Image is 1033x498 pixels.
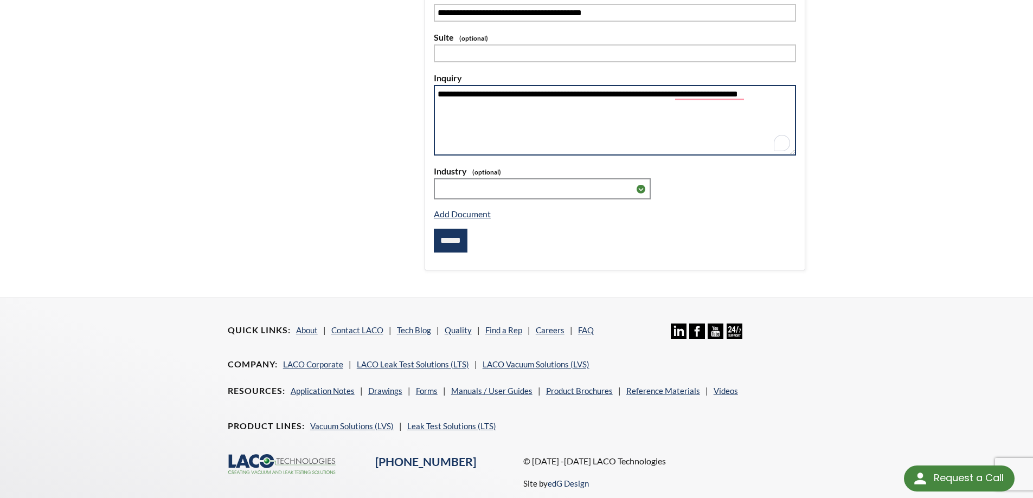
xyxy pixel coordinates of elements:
a: Manuals / User Guides [451,386,532,396]
div: Request a Call [904,465,1015,491]
a: LACO Vacuum Solutions (LVS) [483,359,589,369]
a: LACO Corporate [283,359,343,369]
a: About [296,325,318,335]
a: Find a Rep [485,325,522,335]
img: round button [912,470,929,487]
a: Add Document [434,209,491,219]
label: Inquiry [434,71,796,85]
a: Leak Test Solutions (LTS) [407,421,496,431]
a: Contact LACO [331,325,383,335]
a: edG Design [548,478,589,488]
img: 24/7 Support Icon [727,324,742,339]
a: FAQ [578,325,594,335]
p: © [DATE] -[DATE] LACO Technologies [523,454,806,468]
p: Site by [523,477,589,490]
div: Request a Call [934,465,1004,490]
h4: Company [228,359,278,370]
a: Forms [416,386,438,396]
h4: Quick Links [228,325,291,336]
label: Suite [434,30,796,44]
a: Application Notes [291,386,355,396]
a: Reference Materials [626,386,700,396]
a: 24/7 Support [727,331,742,341]
a: Vacuum Solutions (LVS) [310,421,394,431]
a: [PHONE_NUMBER] [375,455,476,469]
a: Quality [445,325,472,335]
textarea: To enrich screen reader interactions, please activate Accessibility in Grammarly extension settings [434,85,796,156]
label: Industry [434,164,796,178]
h4: Product Lines [228,421,305,432]
a: Product Brochures [546,386,613,396]
a: Drawings [368,386,402,396]
h4: Resources [228,385,285,397]
a: Videos [714,386,738,396]
a: LACO Leak Test Solutions (LTS) [357,359,469,369]
a: Careers [536,325,564,335]
a: Tech Blog [397,325,431,335]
